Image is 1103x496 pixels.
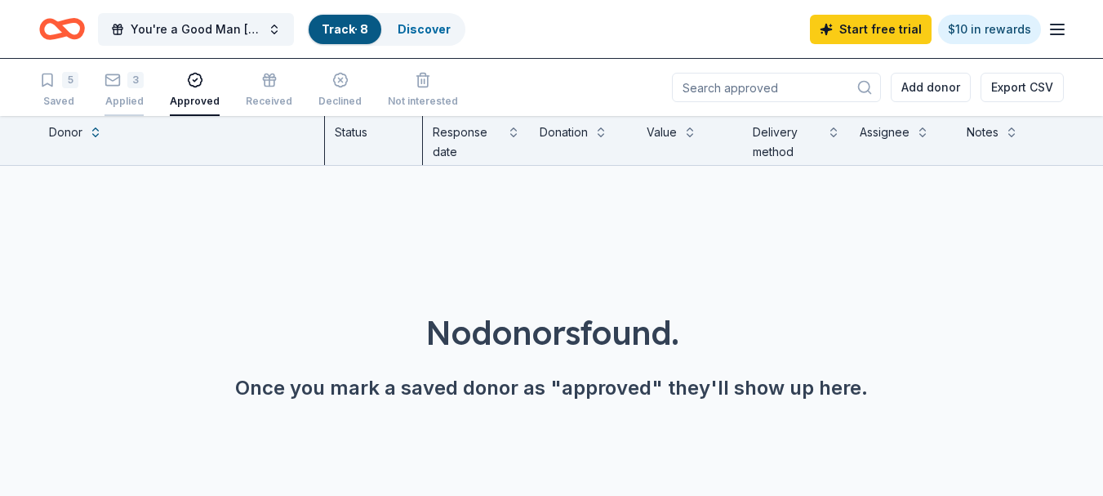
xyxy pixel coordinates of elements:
div: Applied [105,95,144,108]
div: Not interested [388,95,458,108]
a: Track· 8 [322,22,368,36]
div: Assignee [860,123,910,142]
button: 3Applied [105,65,144,116]
a: Discover [398,22,451,36]
div: Declined [318,95,362,108]
div: 5 [62,72,78,88]
button: You're a Good Man [PERSON_NAME]-Silent Auction [98,13,294,46]
button: Declined [318,65,362,116]
div: Value [647,123,677,142]
div: Approved [170,95,220,108]
button: Export CSV [981,73,1064,102]
a: $10 in rewards [938,15,1041,44]
div: Status [325,116,423,165]
button: Received [246,65,292,116]
div: Donation [540,123,588,142]
div: Received [246,95,292,108]
a: Start free trial [810,15,932,44]
div: Response date [433,123,500,162]
input: Search approved [672,73,881,102]
button: Not interested [388,65,458,116]
button: Track· 8Discover [307,13,465,46]
div: Donor [49,123,82,142]
span: You're a Good Man [PERSON_NAME]-Silent Auction [131,20,261,39]
div: Once you mark a saved donor as "approved" they'll show up here. [39,375,1064,401]
button: 5Saved [39,65,78,116]
div: No donors found. [39,310,1064,355]
div: 3 [127,72,144,88]
button: Add donor [891,73,971,102]
div: Saved [39,95,78,108]
div: Delivery method [753,123,821,162]
a: Home [39,10,85,48]
div: Notes [967,123,998,142]
button: Approved [170,65,220,116]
